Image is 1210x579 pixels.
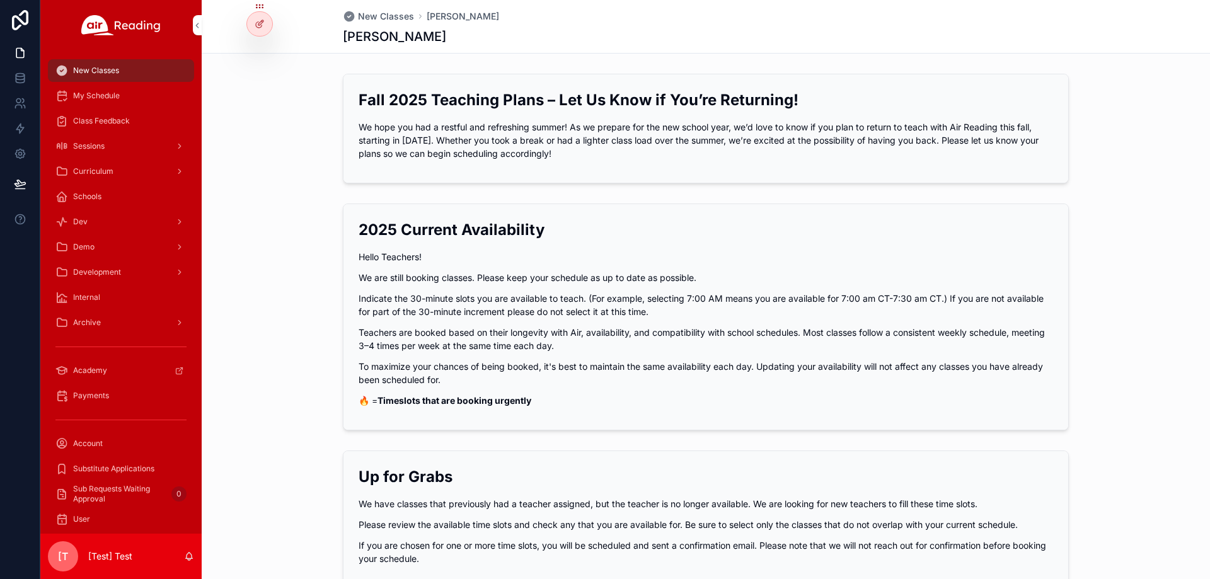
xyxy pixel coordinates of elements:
span: Development [73,267,121,277]
p: Please review the available time slots and check any that you are available for. Be sure to selec... [359,518,1053,531]
p: To maximize your chances of being booked, it's best to maintain the same availability each day. U... [359,360,1053,386]
p: 🔥 = [359,394,1053,407]
a: New Classes [48,59,194,82]
img: App logo [81,15,161,35]
span: Payments [73,391,109,401]
span: Account [73,439,103,449]
a: New Classes [343,10,414,23]
p: We hope you had a restful and refreshing summer! As we prepare for the new school year, we’d love... [359,120,1053,160]
strong: Timeslots that are booking urgently [377,395,531,406]
p: [Test] Test [88,550,132,563]
h1: [PERSON_NAME] [343,28,446,45]
span: Sub Requests Waiting Approval [73,484,166,504]
a: Schools [48,185,194,208]
a: Class Feedback [48,110,194,132]
p: Hello Teachers! [359,250,1053,263]
a: Archive [48,311,194,334]
a: User [48,508,194,530]
span: [T [58,549,68,564]
span: New Classes [358,10,414,23]
span: Dev [73,217,88,227]
a: Academy [48,359,194,382]
a: Payments [48,384,194,407]
span: New Classes [73,66,119,76]
span: Sessions [73,141,105,151]
h2: Up for Grabs [359,466,1053,487]
a: Internal [48,286,194,309]
span: Internal [73,292,100,302]
div: scrollable content [40,50,202,534]
a: Substitute Applications [48,457,194,480]
a: Demo [48,236,194,258]
p: We are still booking classes. Please keep your schedule as up to date as possible. [359,271,1053,284]
h2: Fall 2025 Teaching Plans – Let Us Know if You’re Returning! [359,89,1053,110]
span: Archive [73,318,101,328]
p: Teachers are booked based on their longevity with Air, availability, and compatibility with schoo... [359,326,1053,352]
a: Dev [48,210,194,233]
a: Sessions [48,135,194,158]
span: User [73,514,90,524]
span: Demo [73,242,95,252]
a: [PERSON_NAME] [427,10,499,23]
span: Academy [73,365,107,375]
a: My Schedule [48,84,194,107]
a: Curriculum [48,160,194,183]
span: My Schedule [73,91,120,101]
span: Class Feedback [73,116,130,126]
a: Account [48,432,194,455]
div: 0 [171,486,187,502]
p: Indicate the 30-minute slots you are available to teach. (For example, selecting 7:00 AM means yo... [359,292,1053,318]
span: Schools [73,192,101,202]
span: Curriculum [73,166,113,176]
p: If you are chosen for one or more time slots, you will be scheduled and sent a confirmation email... [359,539,1053,565]
span: Substitute Applications [73,464,154,474]
p: We have classes that previously had a teacher assigned, but the teacher is no longer available. W... [359,497,1053,510]
a: Development [48,261,194,284]
h2: 2025 Current Availability [359,219,1053,240]
a: Sub Requests Waiting Approval0 [48,483,194,505]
